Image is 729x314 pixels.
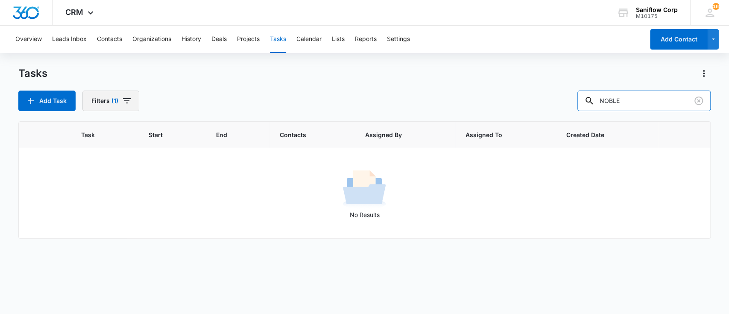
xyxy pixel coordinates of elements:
button: Clear [692,94,706,108]
div: account id [636,13,678,19]
button: Overview [15,26,42,53]
button: Leads Inbox [52,26,87,53]
span: (1) [111,98,118,104]
button: Add Task [18,91,76,111]
input: Search Tasks [577,91,711,111]
span: Start [148,130,183,139]
div: notifications count [712,3,719,10]
span: Created Date [566,130,635,139]
span: Contacts [280,130,332,139]
button: Organizations [132,26,171,53]
button: History [182,26,201,53]
button: Filters(1) [82,91,139,111]
span: Task [81,130,115,139]
span: End [216,130,247,139]
button: Tasks [270,26,286,53]
button: Settings [387,26,410,53]
button: Actions [697,67,711,80]
button: Contacts [97,26,122,53]
button: Deals [211,26,227,53]
span: CRM [65,8,83,17]
button: Calendar [296,26,322,53]
button: Add Contact [650,29,708,50]
p: No Results [19,210,710,219]
img: No Results [343,167,386,210]
span: Assigned To [466,130,533,139]
span: Assigned By [365,130,433,139]
div: account name [636,6,678,13]
button: Reports [355,26,377,53]
button: Lists [332,26,345,53]
button: Projects [237,26,260,53]
span: 165 [712,3,719,10]
h1: Tasks [18,67,47,80]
